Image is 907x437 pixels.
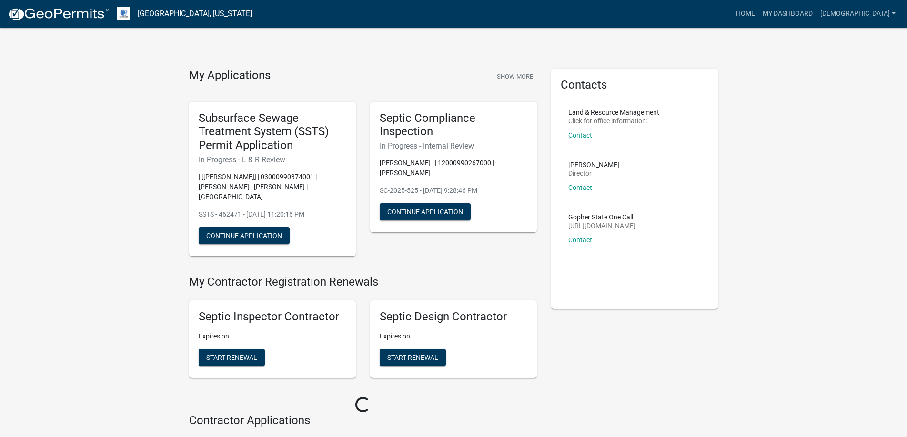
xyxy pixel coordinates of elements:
h4: My Contractor Registration Renewals [189,275,537,289]
button: Continue Application [380,203,471,220]
a: Contact [568,184,592,191]
p: Gopher State One Call [568,214,635,220]
p: Land & Resource Management [568,109,659,116]
p: [PERSON_NAME] | | 12000990267000 | [PERSON_NAME] [380,158,527,178]
a: [GEOGRAPHIC_DATA], [US_STATE] [138,6,252,22]
button: Continue Application [199,227,290,244]
a: [DEMOGRAPHIC_DATA] [816,5,899,23]
h5: Septic Compliance Inspection [380,111,527,139]
span: Start Renewal [387,353,438,361]
p: Expires on [380,331,527,341]
p: [URL][DOMAIN_NAME] [568,222,635,229]
h5: Septic Design Contractor [380,310,527,324]
h5: Contacts [561,78,708,92]
p: | [[PERSON_NAME]] | 03000990374001 | [PERSON_NAME] | [PERSON_NAME] | [GEOGRAPHIC_DATA] [199,172,346,202]
h6: In Progress - Internal Review [380,141,527,150]
a: Contact [568,236,592,244]
h5: Subsurface Sewage Treatment System (SSTS) Permit Application [199,111,346,152]
h5: Septic Inspector Contractor [199,310,346,324]
button: Show More [493,69,537,84]
p: [PERSON_NAME] [568,161,619,168]
span: Start Renewal [206,353,257,361]
p: Click for office information: [568,118,659,124]
a: Contact [568,131,592,139]
a: My Dashboard [759,5,816,23]
h6: In Progress - L & R Review [199,155,346,164]
button: Start Renewal [199,349,265,366]
p: Director [568,170,619,177]
button: Start Renewal [380,349,446,366]
h4: Contractor Applications [189,414,537,427]
p: Expires on [199,331,346,341]
p: SC-2025-525 - [DATE] 9:28:46 PM [380,186,527,196]
p: SSTS - 462471 - [DATE] 11:20:16 PM [199,209,346,219]
wm-registration-list-section: My Contractor Registration Renewals [189,275,537,386]
a: Home [732,5,759,23]
img: Otter Tail County, Minnesota [117,7,130,20]
h4: My Applications [189,69,271,83]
